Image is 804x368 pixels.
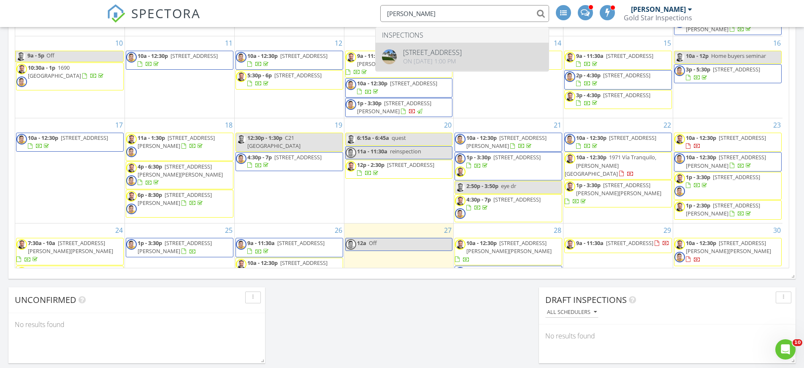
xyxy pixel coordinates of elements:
[236,70,343,89] a: 5:30p - 6p [STREET_ADDRESS]
[345,51,453,78] a: 9a - 11:30a [STREET_ADDRESS][PERSON_NAME][PERSON_NAME]
[247,71,272,79] span: 5:30p - 6p
[686,134,766,150] a: 10a - 12:30p [STREET_ADDRESS]
[16,238,124,265] a: 7:30a - 10a [STREET_ADDRESS][PERSON_NAME][PERSON_NAME]
[565,181,575,192] img: joe_photo_cropped_091521.jpg
[454,118,563,224] td: Go to August 21, 2025
[27,51,45,62] span: 9a - 5p
[674,153,685,164] img: screenshot_20240829_at_8.06.53pm.png
[16,239,113,263] a: 7:30a - 10a [STREET_ADDRESS][PERSON_NAME][PERSON_NAME]
[552,224,563,237] a: Go to August 28, 2025
[564,51,672,70] a: 9a - 11:30a [STREET_ADDRESS]
[455,266,562,285] a: 12p - 2:30p [STREET_ADDRESS][PERSON_NAME]
[552,36,563,50] a: Go to August 14, 2025
[247,52,278,60] span: 10a - 12:30p
[455,166,466,177] img: joe_photo_cropped_091521.jpg
[674,133,782,152] a: 10a - 12:30p [STREET_ADDRESS]
[793,339,802,346] span: 10
[28,64,55,71] span: 10:30a - 1p
[247,239,275,247] span: 9a - 11:30a
[333,224,344,237] a: Go to August 26, 2025
[466,267,494,275] span: 12p - 2:30p
[236,152,343,171] a: 4:30p - 7p [STREET_ADDRESS]
[772,224,782,237] a: Go to August 30, 2025
[576,71,650,87] a: 2p - 4:30p [STREET_ADDRESS]
[466,239,552,255] span: [STREET_ADDRESS][PERSON_NAME][PERSON_NAME]
[674,202,685,212] img: joe_photo_cropped_091521.jpg
[138,191,212,207] a: 6p - 8:30p [STREET_ADDRESS][PERSON_NAME]
[247,153,322,169] a: 4:30p - 7p [STREET_ADDRESS]
[28,64,105,79] a: 10:30a - 1p 1690 [GEOGRAPHIC_DATA]
[138,52,168,60] span: 10a - 12:30p
[114,118,125,132] a: Go to August 17, 2025
[16,63,124,90] a: 10:30a - 1p 1690 [GEOGRAPHIC_DATA]
[455,239,466,250] img: joe_photo_cropped_091521.jpg
[8,313,265,336] div: No results found
[455,153,466,164] img: screenshot_20240829_at_8.06.53pm.png
[686,239,716,247] span: 10a - 12:30p
[138,134,215,150] a: 11a - 1:30p [STREET_ADDRESS][PERSON_NAME]
[28,239,55,247] span: 7:30a - 10a
[126,147,137,157] img: screenshot_20240829_at_8.06.53pm.png
[247,134,300,150] span: C21 [GEOGRAPHIC_DATA]
[606,52,653,60] span: [STREET_ADDRESS]
[107,11,200,29] a: SPECTORA
[576,239,669,247] a: 9a - 11:30a [STREET_ADDRESS]
[125,36,235,118] td: Go to August 11, 2025
[346,99,356,110] img: screenshot_20240829_at_8.06.53pm.png
[674,186,685,196] img: screenshot_20240829_at_8.06.53pm.png
[382,49,397,64] img: 9354949%2Fcover_photos%2FBvj3IARvmsjOEonHo7Fi%2Foriginal.jpg
[387,161,434,169] span: [STREET_ADDRESS]
[125,224,235,361] td: Go to August 25, 2025
[539,324,796,347] div: No results found
[674,134,685,144] img: joe_photo_cropped_091521.jpg
[674,52,685,63] img: joe_photo_cropped_091521.jpg
[674,152,782,171] a: 10a - 12:30p [STREET_ADDRESS][PERSON_NAME]
[247,71,322,87] a: 5:30p - 6p [STREET_ADDRESS]
[563,118,673,224] td: Go to August 22, 2025
[455,182,466,193] img: joe_photo_cropped_091521.jpg
[674,64,782,83] a: 3p - 5:30p [STREET_ADDRESS]
[466,134,547,150] span: [STREET_ADDRESS][PERSON_NAME]
[138,239,162,247] span: 1p - 3:30p
[576,91,601,99] span: 3p - 4:30p
[442,118,453,132] a: Go to August 20, 2025
[576,239,604,247] span: 9a - 11:30a
[674,65,685,76] img: screenshot_20240829_at_8.06.53pm.png
[686,239,771,263] a: 10a - 12:30p [STREET_ADDRESS][PERSON_NAME][PERSON_NAME]
[466,134,547,150] a: 10a - 12:30p [STREET_ADDRESS][PERSON_NAME]
[114,36,125,50] a: Go to August 10, 2025
[576,52,653,68] a: 9a - 11:30a [STREET_ADDRESS]
[16,267,27,278] img: joe_photo_cropped_091521.jpg
[346,52,356,63] img: joe_photo_cropped_091521.jpg
[344,118,454,224] td: Go to August 20, 2025
[138,134,165,142] span: 11a - 1:30p
[138,191,212,207] span: [STREET_ADDRESS][PERSON_NAME]
[624,14,692,22] div: Gold Star Inspections
[662,224,673,237] a: Go to August 29, 2025
[15,294,76,305] span: Unconfirmed
[126,52,137,63] img: screenshot_20240829_at_8.06.53pm.png
[686,52,709,60] span: 10a - 12p
[565,153,656,177] span: 1971 Vía Tranquilo, [PERSON_NAME][GEOGRAPHIC_DATA]
[223,36,234,50] a: Go to August 11, 2025
[126,204,137,214] img: screenshot_20240829_at_8.06.53pm.png
[344,36,454,118] td: Go to August 13, 2025
[138,163,223,178] span: [STREET_ADDRESS][PERSON_NAME][PERSON_NAME]
[357,52,384,60] span: 9a - 11:30a
[576,181,601,189] span: 1p - 3:30p
[564,70,672,89] a: 2p - 4:30p [STREET_ADDRESS]
[247,239,325,255] a: 9a - 11:30a [STREET_ADDRESS]
[576,91,650,107] a: 3p - 4:30p [STREET_ADDRESS]
[236,71,246,82] img: joe_photo_cropped_091521.jpg
[114,224,125,237] a: Go to August 24, 2025
[138,163,223,186] a: 4p - 6:30p [STREET_ADDRESS][PERSON_NAME][PERSON_NAME]
[565,71,575,82] img: screenshot_20240829_at_8.06.53pm.png
[125,118,235,224] td: Go to August 18, 2025
[28,267,55,275] span: 9a - 11:30a
[565,91,575,102] img: joe_photo_cropped_091521.jpg
[403,49,462,56] div: [STREET_ADDRESS]
[686,65,710,73] span: 3p - 5:30p
[442,224,453,237] a: Go to August 27, 2025
[346,79,356,90] img: screenshot_20240829_at_8.06.53pm.png
[674,172,782,200] a: 1p - 3:30p [STREET_ADDRESS]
